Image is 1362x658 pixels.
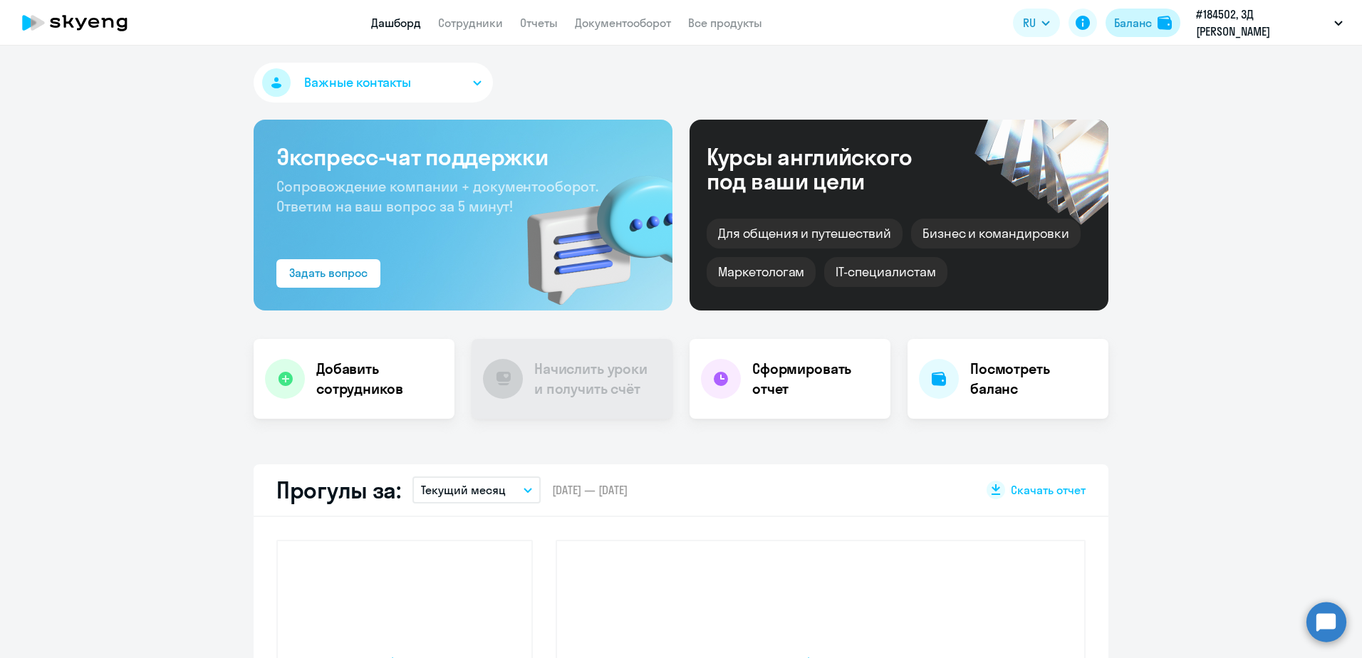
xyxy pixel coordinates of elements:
button: Балансbalance [1106,9,1180,37]
a: Дашборд [371,16,421,30]
h4: Посмотреть баланс [970,359,1097,399]
button: #184502, 3Д [PERSON_NAME] [1189,6,1350,40]
span: RU [1023,14,1036,31]
div: Курсы английского под ваши цели [707,145,950,193]
a: Сотрудники [438,16,503,30]
img: bg-img [506,150,672,310]
div: Задать вопрос [289,264,368,281]
button: RU [1013,9,1060,37]
h4: Начислить уроки и получить счёт [534,359,658,399]
a: Документооборот [575,16,671,30]
p: Текущий месяц [421,481,506,498]
h3: Экспресс-чат поддержки [276,142,650,171]
button: Важные контакты [254,63,493,103]
h4: Добавить сотрудников [316,359,443,399]
button: Текущий месяц [412,476,541,503]
span: Важные контакты [304,73,411,92]
p: #184502, 3Д [PERSON_NAME] [1196,6,1329,40]
img: balance [1158,16,1172,30]
div: Баланс [1114,14,1152,31]
div: Для общения и путешествий [707,219,903,249]
a: Все продукты [688,16,762,30]
div: IT-специалистам [824,257,947,287]
span: Сопровождение компании + документооборот. Ответим на ваш вопрос за 5 минут! [276,177,598,215]
a: Отчеты [520,16,558,30]
h4: Сформировать отчет [752,359,879,399]
div: Бизнес и командировки [911,219,1081,249]
h2: Прогулы за: [276,476,401,504]
span: [DATE] — [DATE] [552,482,628,498]
div: Маркетологам [707,257,816,287]
span: Скачать отчет [1011,482,1086,498]
button: Задать вопрос [276,259,380,288]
